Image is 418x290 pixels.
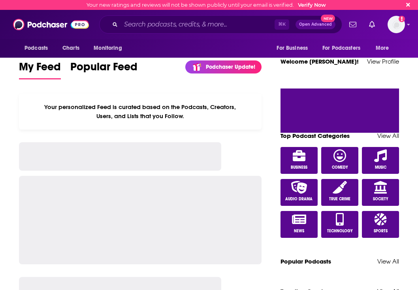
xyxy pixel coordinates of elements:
a: Show notifications dropdown [346,18,360,31]
button: open menu [88,41,132,56]
a: Top Podcast Categories [281,132,350,139]
a: Welcome [PERSON_NAME]! [281,58,359,65]
input: Search podcasts, credits, & more... [121,18,275,31]
a: News [281,211,318,238]
span: Logged in as B_Tucker [388,16,405,33]
span: Popular Feed [70,60,137,78]
button: open menu [19,41,58,56]
a: Verify Now [298,2,326,8]
span: Sports [374,229,388,234]
a: Technology [321,211,358,238]
span: Society [373,197,388,201]
span: Charts [62,43,79,54]
span: Comedy [332,165,348,170]
a: Business [281,147,318,174]
span: New [321,15,335,22]
button: Show profile menu [388,16,405,33]
a: Show notifications dropdown [366,18,378,31]
span: Audio Drama [285,197,313,201]
span: News [294,229,304,234]
img: User Profile [388,16,405,33]
a: Music [362,147,399,174]
a: Popular Podcasts [281,258,331,265]
svg: Email not verified [399,16,405,22]
div: Your personalized Feed is curated based on the Podcasts, Creators, Users, and Lists that you Follow. [19,94,262,130]
a: Society [362,179,399,206]
div: Search podcasts, credits, & more... [99,15,342,34]
a: My Feed [19,60,61,79]
div: Your new ratings and reviews will not be shown publicly until your email is verified. [87,2,326,8]
button: Open AdvancedNew [296,20,335,29]
a: Comedy [321,147,358,174]
span: Business [291,165,307,170]
button: open menu [317,41,372,56]
a: View All [377,258,399,265]
span: Music [375,165,386,170]
span: My Feed [19,60,61,78]
a: View Profile [367,58,399,65]
span: ⌘ K [275,19,289,30]
span: For Podcasters [322,43,360,54]
span: Podcasts [24,43,48,54]
a: Audio Drama [281,179,318,206]
span: More [376,43,389,54]
span: True Crime [329,197,350,201]
span: Technology [327,229,353,234]
span: Monitoring [94,43,122,54]
a: Popular Feed [70,60,137,79]
a: Charts [57,41,84,56]
a: View All [377,132,399,139]
a: True Crime [321,179,358,206]
a: Sports [362,211,399,238]
span: Open Advanced [299,23,332,26]
button: open menu [271,41,318,56]
span: For Business [277,43,308,54]
button: open menu [370,41,399,56]
p: Podchaser Update! [206,64,255,70]
img: Podchaser - Follow, Share and Rate Podcasts [13,17,89,32]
